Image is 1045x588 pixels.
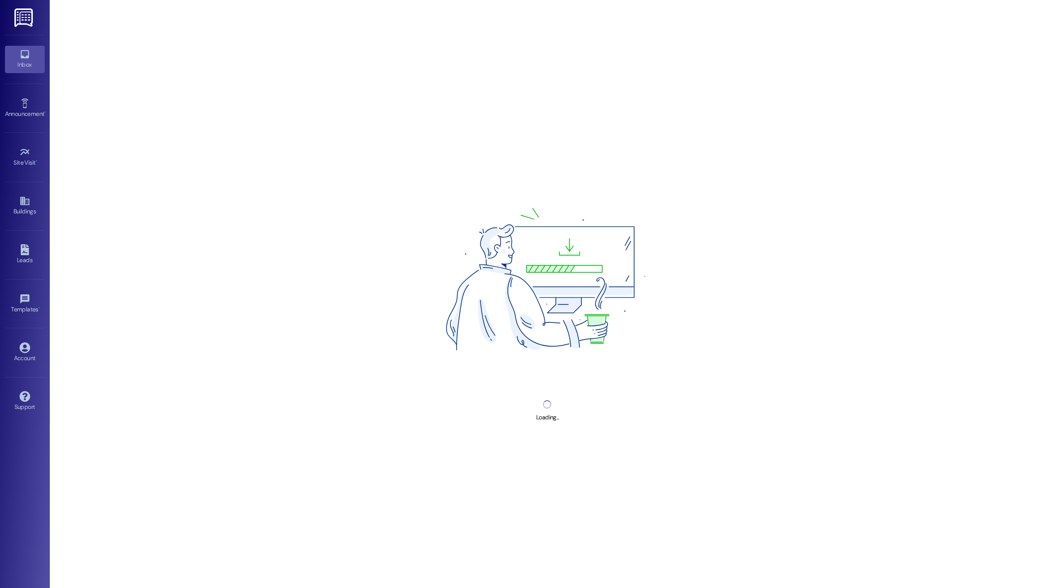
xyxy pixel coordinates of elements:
a: Leads [5,241,45,268]
div: Loading... [536,412,559,423]
a: Inbox [5,46,45,73]
span: • [44,109,46,116]
span: • [36,158,37,165]
a: Templates • [5,291,45,317]
a: Account [5,339,45,366]
a: Support [5,388,45,415]
span: • [38,304,40,311]
img: ResiDesk Logo [14,8,35,27]
a: Buildings [5,193,45,219]
a: Site Visit • [5,144,45,171]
